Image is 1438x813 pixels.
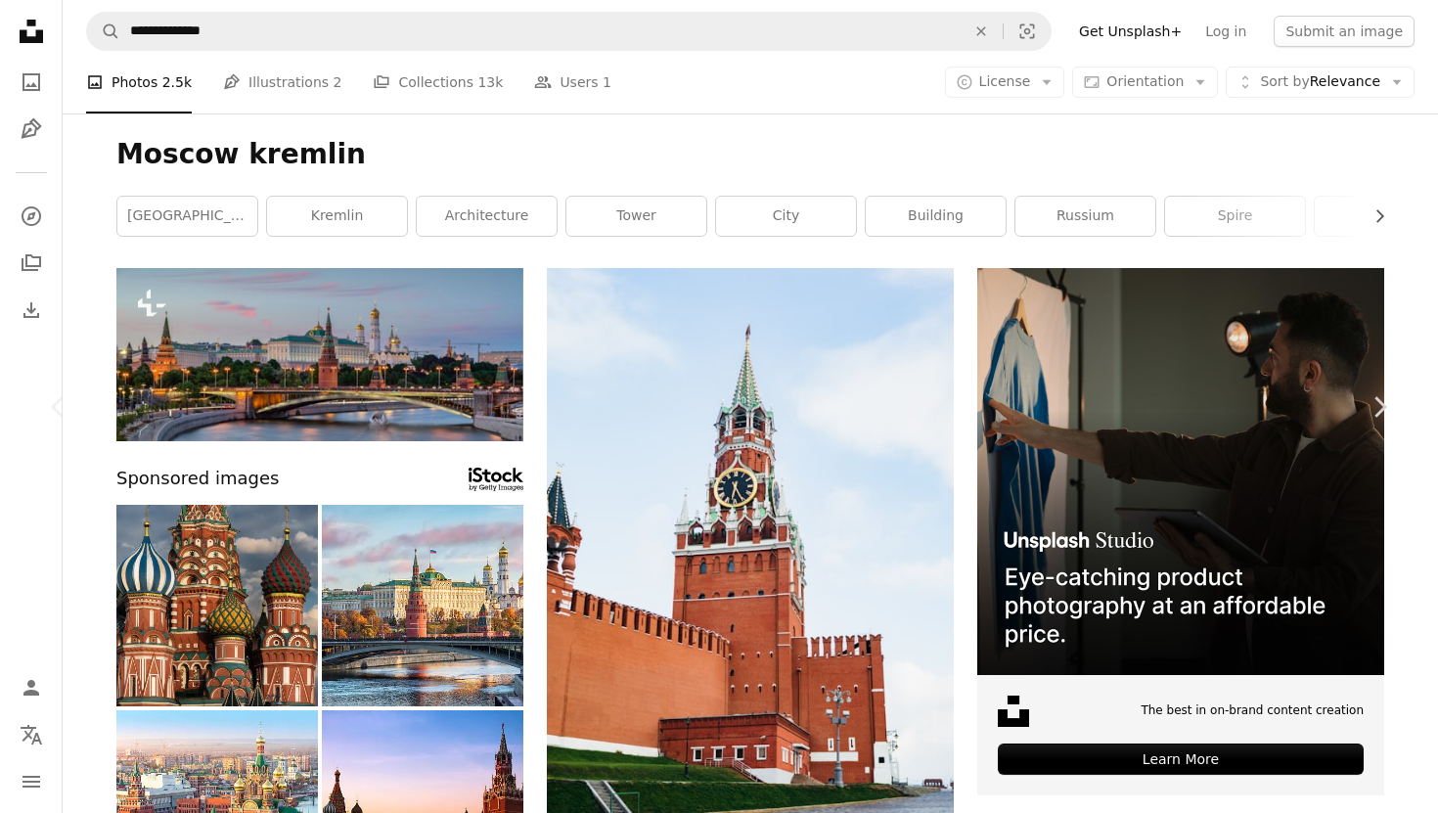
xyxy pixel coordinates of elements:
a: city [716,197,856,236]
img: Festive day of November [322,505,523,706]
img: St. Basil's Cathedral Domes and architectural details. Shoot at golden hour, Russia, Moscow [116,505,318,706]
img: file-1631678316303-ed18b8b5cb9cimage [998,696,1029,727]
img: file-1715714098234-25b8b4e9d8faimage [977,268,1384,675]
a: Log in / Sign up [12,668,51,707]
h1: Moscow kremlin [116,137,1384,172]
a: architecture [417,197,557,236]
span: Sort by [1260,73,1309,89]
a: Log in [1193,16,1258,47]
button: Clear [960,13,1003,50]
button: Visual search [1004,13,1051,50]
a: Photos [12,63,51,102]
a: Illustrations 2 [223,51,341,113]
span: 2 [334,71,342,93]
a: building [866,197,1006,236]
span: License [979,73,1031,89]
span: Orientation [1106,73,1184,89]
span: The best in on-brand content creation [1141,702,1364,719]
button: Submit an image [1274,16,1415,47]
a: Explore [12,197,51,236]
button: scroll list to the right [1362,197,1384,236]
a: tower [566,197,706,236]
button: Sort byRelevance [1226,67,1415,98]
a: russium [1015,197,1155,236]
button: Language [12,715,51,754]
button: Orientation [1072,67,1218,98]
span: Relevance [1260,72,1380,92]
span: 13k [477,71,503,93]
a: Collections 13k [373,51,503,113]
a: Get Unsplash+ [1067,16,1193,47]
span: Sponsored images [116,465,279,493]
form: Find visuals sitewide [86,12,1052,51]
a: The best in on-brand content creationLearn More [977,268,1384,795]
a: brown and green stone castle [547,538,954,556]
a: A panoramic shot of The Moskva River with long exposure near the Kremlin in the evening in Moscow... [116,345,523,363]
button: License [945,67,1065,98]
a: kremlin [267,197,407,236]
a: Illustrations [12,110,51,149]
a: Users 1 [534,51,611,113]
a: spire [1165,197,1305,236]
a: Download History [12,291,51,330]
button: Menu [12,762,51,801]
a: Next [1321,313,1438,501]
span: 1 [603,71,611,93]
div: Learn More [998,744,1364,775]
img: A panoramic shot of The Moskva River with long exposure near the Kremlin in the evening in Moscow... [116,268,523,441]
button: Search Unsplash [87,13,120,50]
a: Collections [12,244,51,283]
a: [GEOGRAPHIC_DATA] [117,197,257,236]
